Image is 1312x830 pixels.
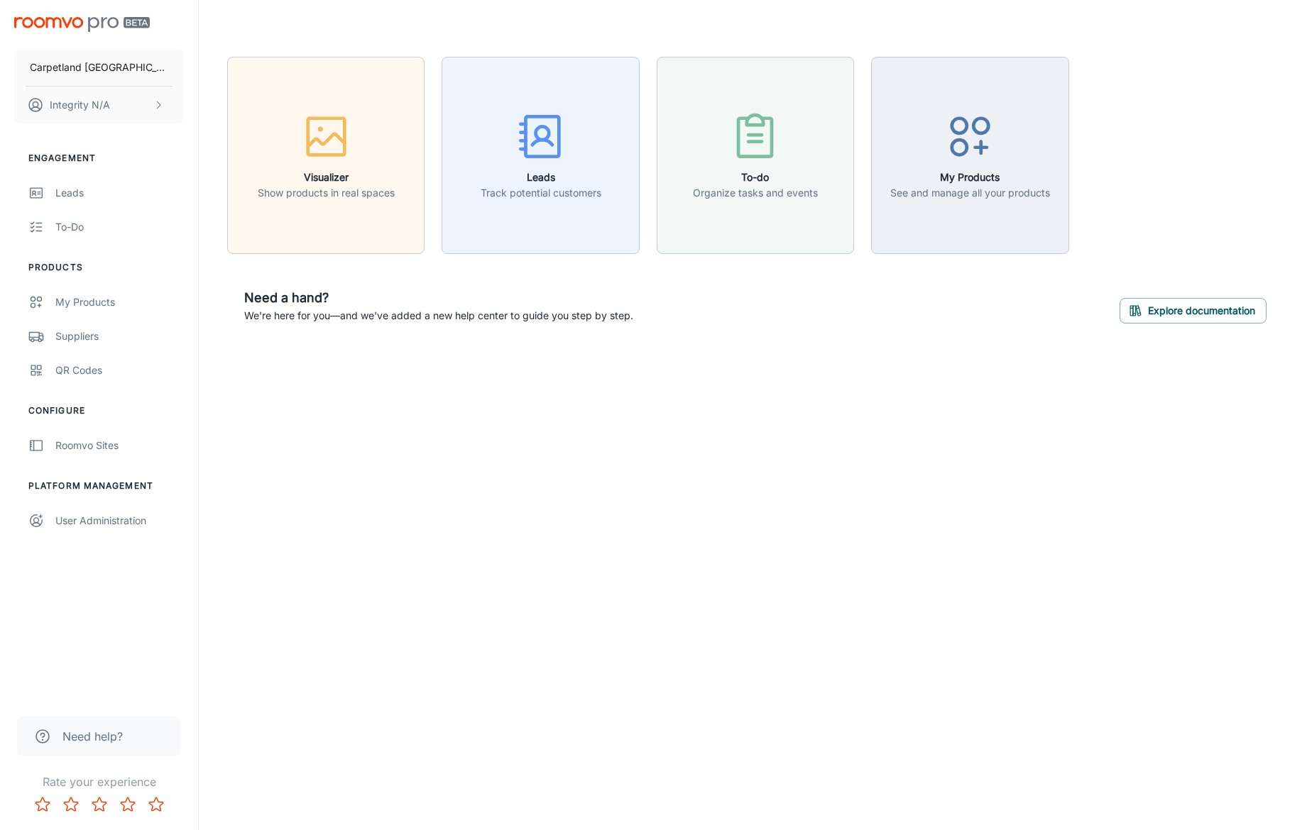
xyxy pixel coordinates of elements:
[1120,303,1267,317] a: Explore documentation
[55,219,184,235] div: To-do
[657,148,854,162] a: To-doOrganize tasks and events
[871,148,1068,162] a: My ProductsSee and manage all your products
[258,170,395,185] h6: Visualizer
[442,148,639,162] a: LeadsTrack potential customers
[890,185,1050,201] p: See and manage all your products
[442,57,639,254] button: LeadsTrack potential customers
[481,185,601,201] p: Track potential customers
[1120,298,1267,323] button: Explore documentation
[50,97,110,113] p: Integrity N/A
[258,185,395,201] p: Show products in real spaces
[55,363,184,378] div: QR Codes
[244,308,633,323] p: We're here for you—and we've added a new help center to guide you step by step.
[657,57,854,254] button: To-doOrganize tasks and events
[14,49,184,86] button: Carpetland [GEOGRAPHIC_DATA]
[693,185,818,201] p: Organize tasks and events
[871,57,1068,254] button: My ProductsSee and manage all your products
[693,170,818,185] h6: To-do
[890,170,1050,185] h6: My Products
[481,170,601,185] h6: Leads
[55,294,184,310] div: My Products
[30,60,168,75] p: Carpetland [GEOGRAPHIC_DATA]
[55,328,184,344] div: Suppliers
[244,288,633,308] h6: Need a hand?
[55,185,184,201] div: Leads
[227,57,425,254] button: VisualizerShow products in real spaces
[14,87,184,123] button: Integrity N/A
[14,17,150,32] img: Roomvo PRO Beta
